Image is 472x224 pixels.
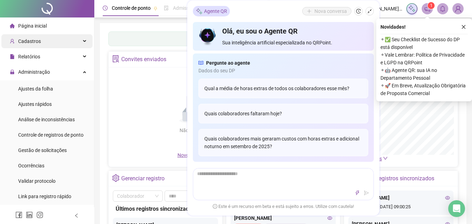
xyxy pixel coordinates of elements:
[18,194,71,199] span: Link para registro rápido
[112,55,119,63] span: solution
[18,117,75,122] span: Análise de inconsistências
[440,6,446,12] span: bell
[15,211,22,218] span: facebook
[18,23,47,29] span: Página inicial
[121,173,165,185] div: Gerenciar registro
[380,66,468,82] span: ⚬ 🤖 Agente QR: sua IA no Departamento Pessoal
[428,2,435,9] sup: 1
[445,195,450,200] span: eye
[116,204,215,213] div: Últimos registros sincronizados
[36,211,43,218] span: instagram
[10,70,15,74] span: lock
[380,82,468,97] span: ⚬ 🚀 Em Breve, Atualização Obrigatória de Proposta Comercial
[380,23,406,31] span: Novidades !
[355,190,360,195] span: thunderbolt
[380,36,468,51] span: ⚬ ✅ Seu Checklist de Sucesso do DP está disponível
[10,54,15,59] span: file
[198,59,203,67] span: read
[213,203,354,210] span: Este é um recurso em beta e está sujeito a erros. Utilize com cautela!
[18,69,50,75] span: Administração
[357,173,434,185] div: Últimos registros sincronizados
[367,9,372,14] span: shrink
[408,5,416,13] img: sparkle-icon.fc2bf0ac1784a2077858766a79e2daf3.svg
[222,39,368,46] span: Sua inteligência artificial especializada no QRPoint.
[448,200,465,217] div: Open Intercom Messenger
[18,132,83,138] span: Controle de registros de ponto
[362,189,371,197] button: send
[213,204,217,208] span: exclamation-circle
[198,79,368,98] div: Qual a média de horas extras de todos os colaboradores esse mês?
[353,189,362,197] button: thunderbolt
[112,5,151,11] span: Controle de ponto
[198,104,368,123] div: Quais colaboradores faltaram hoje?
[173,5,209,11] span: Admissão digital
[18,101,52,107] span: Ajustes rápidos
[18,178,56,184] span: Validar protocolo
[10,23,15,28] span: home
[121,53,166,65] div: Convites enviados
[103,6,108,10] span: clock-circle
[193,6,230,16] div: Agente QR
[196,7,203,15] img: sparkle-icon.fc2bf0ac1784a2077858766a79e2daf3.svg
[461,24,466,29] span: close
[163,127,227,134] div: Não há dados
[164,6,169,10] span: file-done
[10,39,15,44] span: user-add
[327,216,332,221] span: eye
[362,5,402,13] span: [PERSON_NAME] - ESTELAR CLINIC
[18,163,44,168] span: Ocorrências
[302,7,351,15] button: Nova conversa
[206,59,250,67] span: Pergunte ao agente
[424,6,430,12] span: notification
[74,213,79,218] span: left
[18,38,41,44] span: Cadastros
[18,147,67,153] span: Gestão de solicitações
[352,194,450,202] div: [PERSON_NAME]
[177,152,212,158] span: Novo convite
[153,6,158,10] span: pushpin
[198,67,368,74] span: Dados do seu DP
[112,174,119,182] span: setting
[356,9,361,14] span: history
[383,156,388,161] span: down
[222,26,368,36] h4: Olá, eu sou o Agente QR
[352,203,450,211] div: [DATE] 09:00:25
[18,86,53,92] span: Ajustes da folha
[18,54,40,59] span: Relatórios
[234,214,332,222] div: [PERSON_NAME]
[453,3,463,14] img: 89947
[430,3,433,8] span: 1
[198,26,217,46] img: icon
[198,129,368,156] div: Quais colaboradores mais geraram custos com horas extras e adicional noturno em setembro de 2025?
[26,211,33,218] span: linkedin
[380,51,468,66] span: ⚬ Vale Lembrar: Política de Privacidade e LGPD na QRPoint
